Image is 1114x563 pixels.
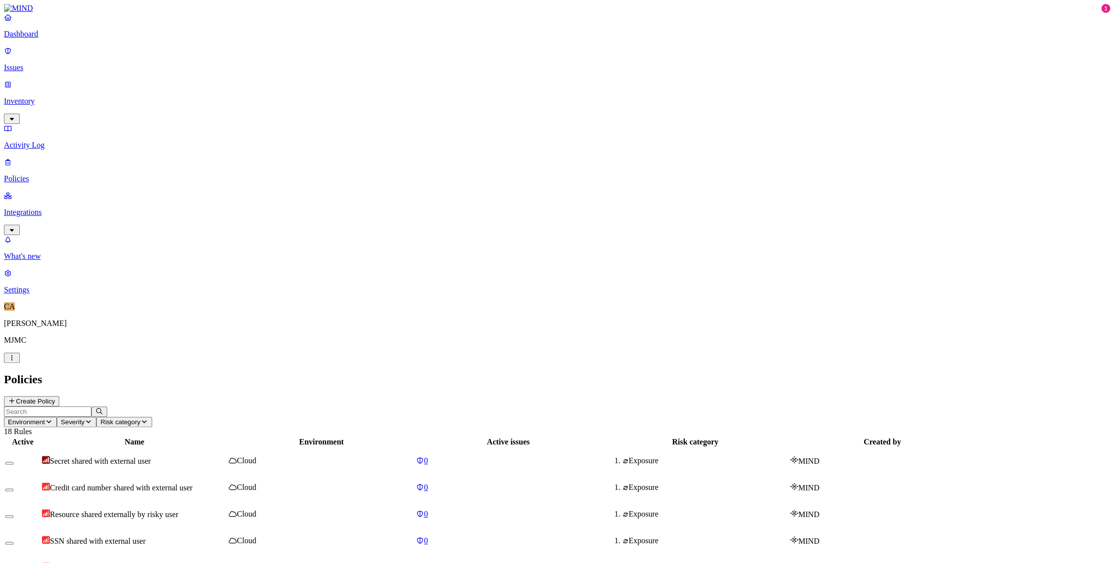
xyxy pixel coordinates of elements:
p: Dashboard [4,30,1110,39]
span: SSN shared with external user [50,537,146,545]
span: Credit card number shared with external user [50,483,193,492]
a: 0 [416,510,601,519]
span: Cloud [237,456,256,465]
div: Exposure [622,536,788,545]
span: CA [4,302,15,311]
span: 0 [424,510,428,518]
a: Policies [4,158,1110,183]
a: Dashboard [4,13,1110,39]
span: 0 [424,483,428,491]
div: Created by [790,438,975,446]
span: Resource shared externally by risky user [50,510,178,519]
span: Cloud [237,510,256,518]
p: Activity Log [4,141,1110,150]
img: severity-high [42,483,50,490]
a: 0 [416,456,601,465]
span: MIND [798,537,820,545]
img: mind-logo-icon [790,456,798,464]
img: MIND [4,4,33,13]
span: MIND [798,457,820,465]
a: Inventory [4,80,1110,122]
div: Exposure [622,456,788,465]
img: severity-critical [42,456,50,464]
a: Activity Log [4,124,1110,150]
div: Active issues [416,438,601,446]
p: Inventory [4,97,1110,106]
a: Issues [4,46,1110,72]
div: Risk category [603,438,788,446]
span: Risk category [100,418,140,426]
img: mind-logo-icon [790,483,798,490]
span: 18 Rules [4,427,32,436]
a: What's new [4,235,1110,261]
img: severity-high [42,536,50,544]
span: Secret shared with external user [50,457,151,465]
p: Settings [4,285,1110,294]
p: Policies [4,174,1110,183]
a: 0 [416,483,601,492]
div: Name [42,438,227,446]
span: Environment [8,418,45,426]
span: Cloud [237,483,256,491]
a: MIND [4,4,1110,13]
p: Issues [4,63,1110,72]
img: severity-high [42,509,50,517]
span: 0 [424,536,428,545]
p: MJMC [4,336,1110,345]
a: 0 [416,536,601,545]
p: [PERSON_NAME] [4,319,1110,328]
div: Active [5,438,40,446]
img: mind-logo-icon [790,509,798,517]
h2: Policies [4,373,1110,386]
span: 0 [424,456,428,465]
div: Exposure [622,483,788,492]
span: MIND [798,510,820,519]
div: 1 [1101,4,1110,13]
p: Integrations [4,208,1110,217]
span: Severity [61,418,84,426]
input: Search [4,406,91,417]
div: Environment [229,438,414,446]
a: Settings [4,269,1110,294]
span: MIND [798,483,820,492]
img: mind-logo-icon [790,536,798,544]
p: What's new [4,252,1110,261]
div: Exposure [622,510,788,519]
span: Cloud [237,536,256,545]
button: Create Policy [4,396,59,406]
a: Integrations [4,191,1110,234]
